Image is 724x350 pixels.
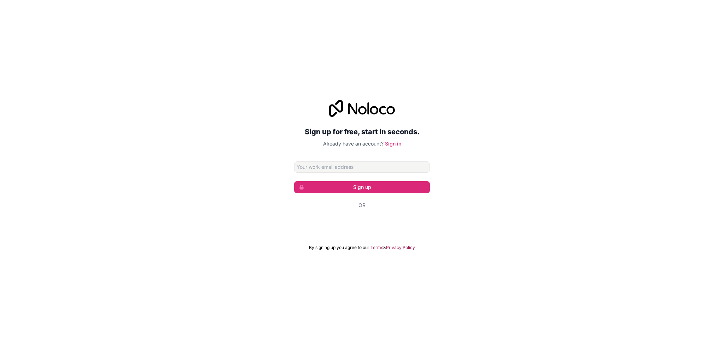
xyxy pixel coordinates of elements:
[294,216,430,232] div: Sign in with Google. Opens in new tab
[323,141,384,147] span: Already have an account?
[383,245,386,250] span: &
[358,202,366,209] span: Or
[294,125,430,138] h2: Sign up for free, start in seconds.
[309,245,369,250] span: By signing up you agree to our
[294,181,430,193] button: Sign up
[385,141,401,147] a: Sign in
[370,245,383,250] a: Terms
[294,161,430,173] input: Email address
[291,216,433,232] iframe: Sign in with Google Button
[386,245,415,250] a: Privacy Policy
